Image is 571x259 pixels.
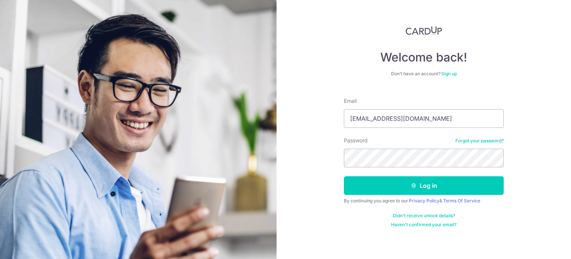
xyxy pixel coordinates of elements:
[344,137,368,144] label: Password
[393,213,455,219] a: Didn't receive unlock details?
[344,198,504,204] div: By continuing you agree to our &
[455,138,504,144] a: Forgot your password?
[406,26,442,35] img: CardUp Logo
[344,71,504,77] div: Don’t have an account?
[441,71,457,76] a: Sign up
[391,222,457,228] a: Haven't confirmed your email?
[409,198,439,203] a: Privacy Policy
[344,97,357,105] label: Email
[344,50,504,65] h4: Welcome back!
[344,109,504,128] input: Enter your Email
[344,176,504,195] button: Log in
[443,198,480,203] a: Terms Of Service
